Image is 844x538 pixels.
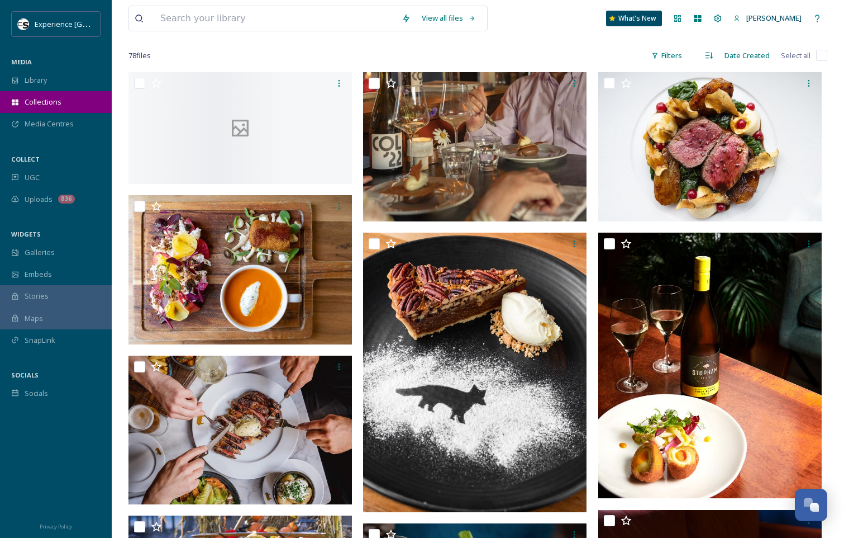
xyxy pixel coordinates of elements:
[128,50,151,61] span: 78 file s
[416,7,481,29] a: View all files
[128,195,352,344] img: ext_1755532846.546407_xdbphotography@gmail.com-SM-Ginger_Fox-27 (2).jpg
[598,233,822,498] img: ext_1736419986.730361_marie@stophamvineyard.co.uk-table 5_web.jpg
[25,291,49,301] span: Stories
[11,155,40,163] span: COLLECT
[25,388,48,399] span: Socials
[795,489,827,521] button: Open Chat
[25,194,53,205] span: Uploads
[25,269,52,280] span: Embeds
[128,356,352,505] img: ext_1755532868.254506_xdbphotography@gmail.com-SM_Menu_TheGingerPig-51 (1).JPG
[25,247,55,258] span: Galleries
[719,45,775,67] div: Date Created
[646,45,688,67] div: Filters
[781,50,810,61] span: Select all
[25,75,47,86] span: Library
[35,18,145,29] span: Experience [GEOGRAPHIC_DATA]
[155,6,396,31] input: Search your library
[25,172,40,183] span: UGC
[40,523,72,530] span: Privacy Policy
[25,119,74,129] span: Media Centres
[363,72,586,221] img: Tillingham_10062024_Jamesratchford_Sussex-78.jpg
[40,519,72,532] a: Privacy Policy
[606,11,662,26] a: What's New
[11,58,32,66] span: MEDIA
[11,371,39,379] span: SOCIALS
[746,13,802,23] span: [PERSON_NAME]
[25,335,55,346] span: SnapLink
[18,18,29,30] img: WSCC%20ES%20Socials%20Icon%20-%20Secondary%20-%20Black.jpg
[11,230,41,238] span: WIDGETS
[25,313,43,324] span: Maps
[363,233,586,512] img: ext_1755532850.491837_xdbphotography@gmail.com-SM-TheGingerFox_PecanTart-02 (1).jpg
[598,72,822,221] img: ext_1755532852.509547_xdbphotography@gmail.com-SM-The_Ginger_Fox-19.jpg
[728,7,807,29] a: [PERSON_NAME]
[58,195,75,204] div: 836
[25,97,61,107] span: Collections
